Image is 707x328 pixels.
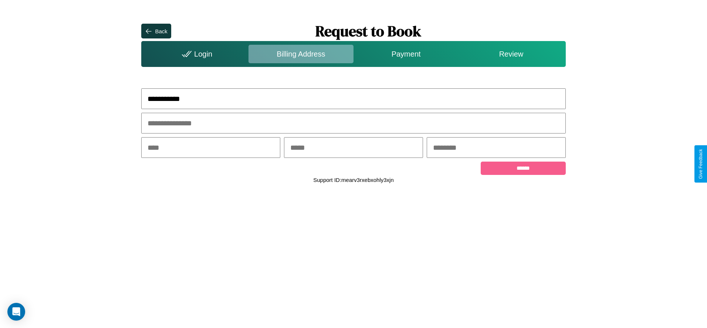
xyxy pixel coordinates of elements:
[141,24,171,38] button: Back
[248,45,353,63] div: Billing Address
[171,21,566,41] h1: Request to Book
[459,45,564,63] div: Review
[7,303,25,321] div: Open Intercom Messenger
[155,28,167,34] div: Back
[698,149,703,179] div: Give Feedback
[143,45,248,63] div: Login
[313,175,394,185] p: Support ID: mearv3rxebxohly3xjn
[353,45,459,63] div: Payment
